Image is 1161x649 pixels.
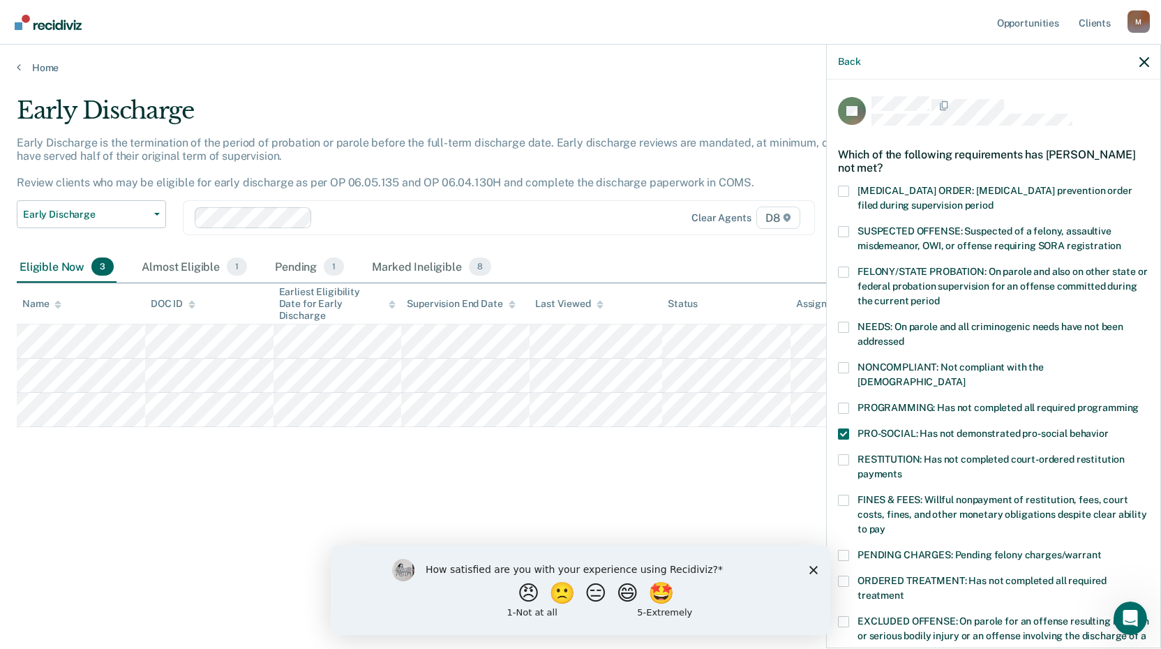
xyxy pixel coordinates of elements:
[756,207,800,229] span: D8
[469,258,491,276] span: 8
[91,258,114,276] span: 3
[857,402,1139,413] span: PROGRAMMING: Has not completed all required programming
[331,545,830,635] iframe: Survey by Kim from Recidiviz
[857,454,1125,479] span: RESTITUTION: Has not completed court-ordered restitution payments
[691,212,751,224] div: Clear agents
[1114,602,1147,635] iframe: Intercom live chat
[857,428,1109,439] span: PRO-SOCIAL: Has not demonstrated pro-social behavior
[17,61,1144,74] a: Home
[857,321,1123,347] span: NEEDS: On parole and all criminogenic needs have not been addressed
[227,258,247,276] span: 1
[407,298,515,310] div: Supervision End Date
[139,252,250,283] div: Almost Eligible
[857,575,1107,601] span: ORDERED TREATMENT: Has not completed all required treatment
[838,56,860,68] button: Back
[151,298,195,310] div: DOC ID
[324,258,344,276] span: 1
[23,209,149,221] span: Early Discharge
[279,286,396,321] div: Earliest Eligibility Date for Early Discharge
[17,252,117,283] div: Eligible Now
[22,298,61,310] div: Name
[857,185,1132,211] span: [MEDICAL_DATA] ORDER: [MEDICAL_DATA] prevention order filed during supervision period
[17,136,883,190] p: Early Discharge is the termination of the period of probation or parole before the full-term disc...
[272,252,347,283] div: Pending
[369,252,494,283] div: Marked Ineligible
[15,15,82,30] img: Recidiviz
[838,137,1149,186] div: Which of the following requirements has [PERSON_NAME] not met?
[1128,10,1150,33] div: M
[857,266,1148,306] span: FELONY/STATE PROBATION: On parole and also on other state or federal probation supervision for an...
[857,494,1147,535] span: FINES & FEES: Willful nonpayment of restitution, fees, court costs, fines, and other monetary obl...
[1128,10,1150,33] button: Profile dropdown button
[17,96,887,136] div: Early Discharge
[857,361,1044,387] span: NONCOMPLIANT: Not compliant with the [DEMOGRAPHIC_DATA]
[857,549,1101,560] span: PENDING CHARGES: Pending felony charges/warrant
[796,298,862,310] div: Assigned to
[857,225,1121,251] span: SUSPECTED OFFENSE: Suspected of a felony, assaultive misdemeanor, OWI, or offense requiring SORA ...
[668,298,698,310] div: Status
[535,298,603,310] div: Last Viewed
